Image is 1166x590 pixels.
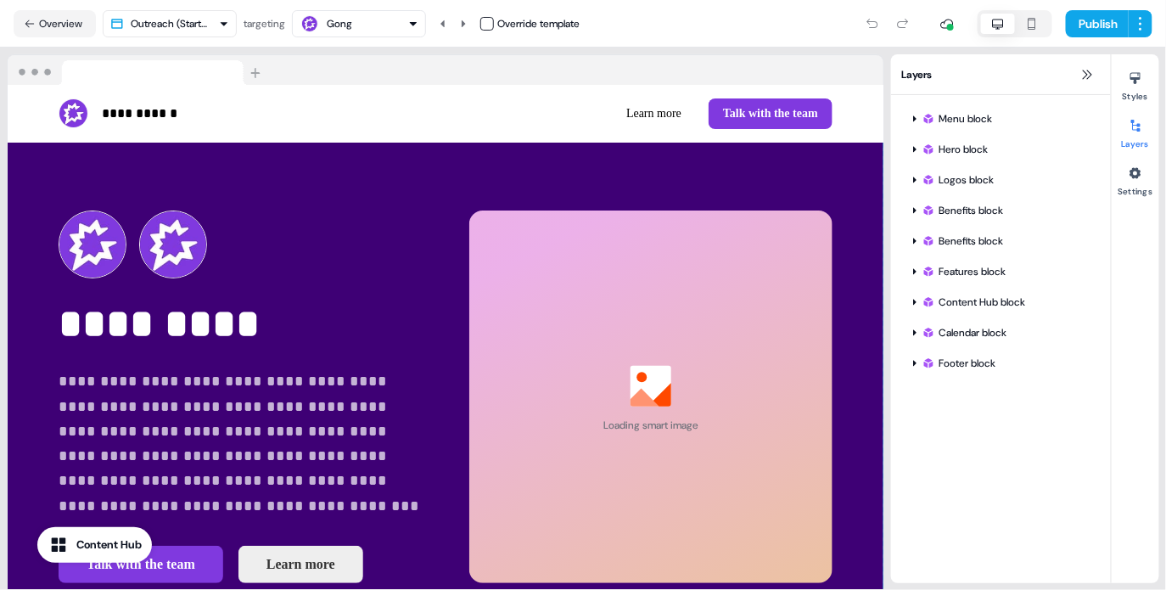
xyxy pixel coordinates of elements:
div: Hero block [922,141,1094,158]
div: Learn moreTalk with the team [452,98,832,129]
div: Content Hub block [922,294,1094,311]
button: Talk with the team [59,546,223,583]
button: Talk with the team [709,98,832,129]
div: Footer block [922,355,1094,372]
div: Benefits block [922,202,1094,219]
div: Logos block [922,171,1094,188]
div: Layers [891,54,1111,95]
button: Settings [1112,160,1159,197]
div: Footer block [901,350,1101,377]
div: Benefits block [922,233,1094,250]
img: Browser topbar [8,55,268,86]
div: Gong [327,15,352,32]
button: Publish [1066,10,1129,37]
button: Learn more [613,98,695,129]
div: Content Hub block [901,289,1101,316]
div: Talk with the teamLearn more [59,546,422,583]
div: Override template [497,15,580,32]
div: targeting [244,15,285,32]
div: Logos block [901,166,1101,194]
div: Benefits block [901,197,1101,224]
div: ImageLoading smart image [469,211,832,583]
div: Content Hub [76,537,142,553]
button: Overview [14,10,96,37]
div: Features block [922,263,1094,280]
div: Features block [901,258,1101,285]
div: Loading smart image [603,417,698,434]
button: Content Hub [37,527,152,563]
button: Learn more [238,546,363,583]
div: Menu block [901,105,1101,132]
div: Outreach (Starter) [131,15,212,32]
div: Benefits block [901,228,1101,255]
button: Layers [1112,112,1159,149]
div: Menu block [922,110,1094,127]
button: Gong [292,10,426,37]
button: Styles [1112,65,1159,102]
div: Calendar block [901,319,1101,346]
div: Hero block [901,136,1101,163]
div: Calendar block [922,324,1094,341]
